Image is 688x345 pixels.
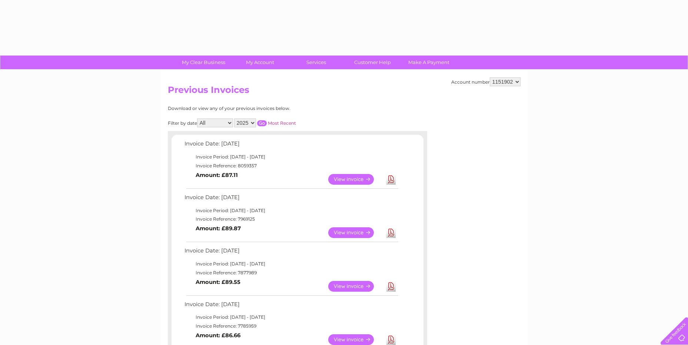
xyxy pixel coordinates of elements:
[196,172,238,178] b: Amount: £87.11
[196,225,241,232] b: Amount: £89.87
[168,85,521,99] h2: Previous Invoices
[451,77,521,86] div: Account number
[386,227,396,238] a: Download
[183,206,399,215] td: Invoice Period: [DATE] - [DATE]
[173,56,234,69] a: My Clear Business
[342,56,403,69] a: Customer Help
[196,279,240,285] b: Amount: £89.55
[386,174,396,185] a: Download
[183,259,399,268] td: Invoice Period: [DATE] - [DATE]
[328,174,383,185] a: View
[183,322,399,331] td: Invoice Reference: 7785959
[183,215,399,224] td: Invoice Reference: 7969125
[398,56,459,69] a: Make A Payment
[183,139,399,153] td: Invoice Date: [DATE]
[183,161,399,170] td: Invoice Reference: 8059357
[286,56,347,69] a: Services
[183,313,399,322] td: Invoice Period: [DATE] - [DATE]
[328,227,383,238] a: View
[229,56,290,69] a: My Account
[183,299,399,313] td: Invoice Date: [DATE]
[183,246,399,259] td: Invoice Date: [DATE]
[268,120,296,126] a: Most Recent
[183,268,399,277] td: Invoice Reference: 7877989
[386,281,396,292] a: Download
[386,334,396,345] a: Download
[168,118,362,127] div: Filter by date
[196,332,240,339] b: Amount: £86.66
[183,192,399,206] td: Invoice Date: [DATE]
[168,106,362,111] div: Download or view any of your previous invoices below.
[183,153,399,161] td: Invoice Period: [DATE] - [DATE]
[328,281,383,292] a: View
[328,334,383,345] a: View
